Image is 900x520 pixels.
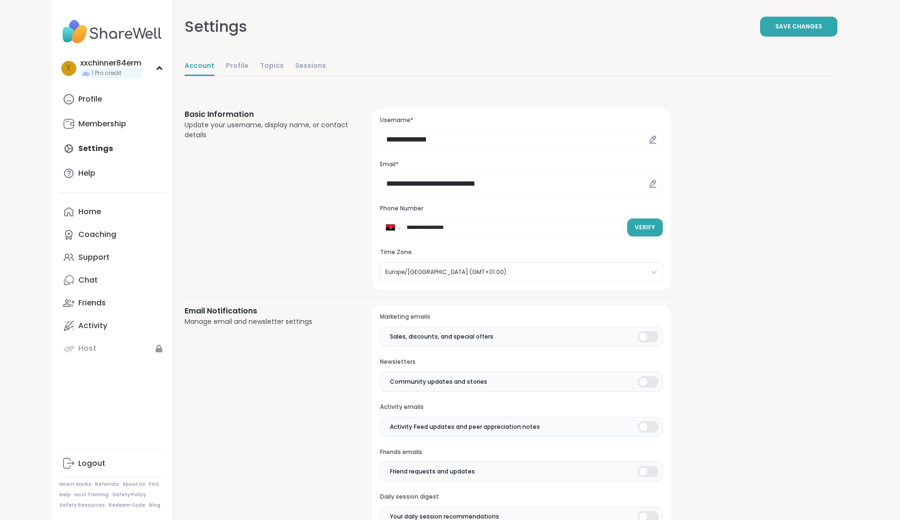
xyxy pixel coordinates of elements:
div: Logout [78,458,105,469]
h3: Newsletters [380,358,662,366]
span: Community updates and stories [390,378,487,386]
h3: Basic Information [185,109,350,120]
span: 1 Pro credit [92,69,121,77]
span: x [66,62,71,75]
span: Friend requests and updates [390,467,475,476]
div: Update your username, display name, or contact details [185,120,350,140]
a: Help [59,492,71,498]
h3: Friends emails [380,448,662,456]
button: Save Changes [760,17,837,37]
div: Settings [185,15,247,38]
div: Host [78,343,96,354]
a: FAQ [149,481,159,488]
a: Home [59,200,165,223]
a: About Us [122,481,145,488]
h3: Email Notifications [185,305,350,317]
a: Topics [260,57,284,76]
span: Verify [635,223,655,232]
h3: Daily session digest [380,493,662,501]
img: ShareWell Nav Logo [59,15,165,48]
a: Support [59,246,165,269]
a: Host Training [74,492,109,498]
a: Sessions [295,57,326,76]
h3: Marketing emails [380,313,662,321]
a: Host [59,337,165,360]
a: Logout [59,452,165,475]
div: Coaching [78,229,116,240]
div: Membership [78,119,126,129]
a: Profile [59,88,165,111]
h3: Time Zone [380,248,662,256]
div: Support [78,252,110,263]
a: Friends [59,292,165,314]
div: Chat [78,275,98,285]
a: How It Works [59,481,91,488]
div: Help [78,168,95,179]
h3: Username* [380,116,662,124]
h3: Activity emails [380,403,662,411]
div: xxchinner84erm [80,58,141,68]
a: Membership [59,113,165,135]
div: Home [78,207,101,217]
h3: Email* [380,161,662,169]
a: Blog [149,502,160,509]
div: Manage email and newsletter settings [185,317,350,327]
h3: Phone Number [380,205,662,213]
div: Profile [78,94,102,104]
a: Help [59,162,165,185]
div: Friends [78,298,106,308]
span: Sales, discounts, and special offers [390,332,493,341]
a: Activity [59,314,165,337]
button: Verify [627,218,663,236]
a: Coaching [59,223,165,246]
a: Redeem Code [109,502,145,509]
a: Safety Resources [59,502,105,509]
span: Activity Feed updates and peer appreciation notes [390,423,540,431]
a: Referrals [95,481,119,488]
a: Account [185,57,214,76]
span: Save Changes [775,22,822,31]
a: Safety Policy [112,492,146,498]
a: Profile [226,57,249,76]
div: Activity [78,321,107,331]
a: Chat [59,269,165,292]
